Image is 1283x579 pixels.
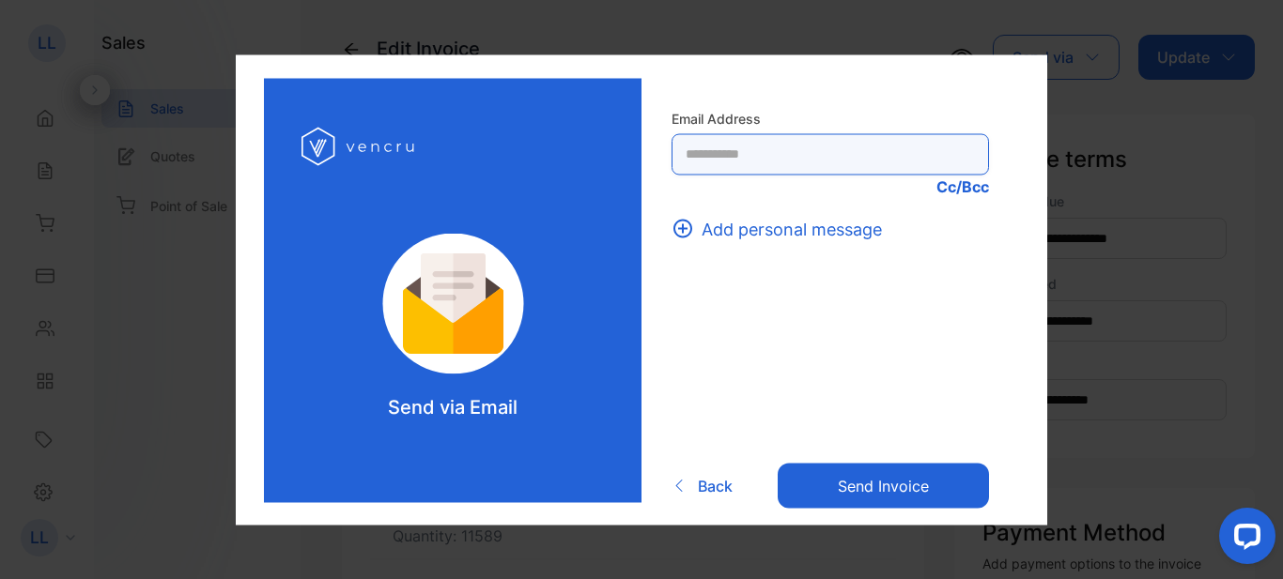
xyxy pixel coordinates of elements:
img: log [357,233,549,373]
span: Add personal message [702,216,882,241]
button: Send invoice [778,464,989,509]
iframe: LiveChat chat widget [1204,500,1283,579]
span: Back [698,475,733,497]
button: Add personal message [672,216,893,241]
label: Email Address [672,108,989,128]
p: Cc/Bcc [672,175,989,197]
p: Send via Email [388,392,518,420]
img: log [301,115,419,176]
